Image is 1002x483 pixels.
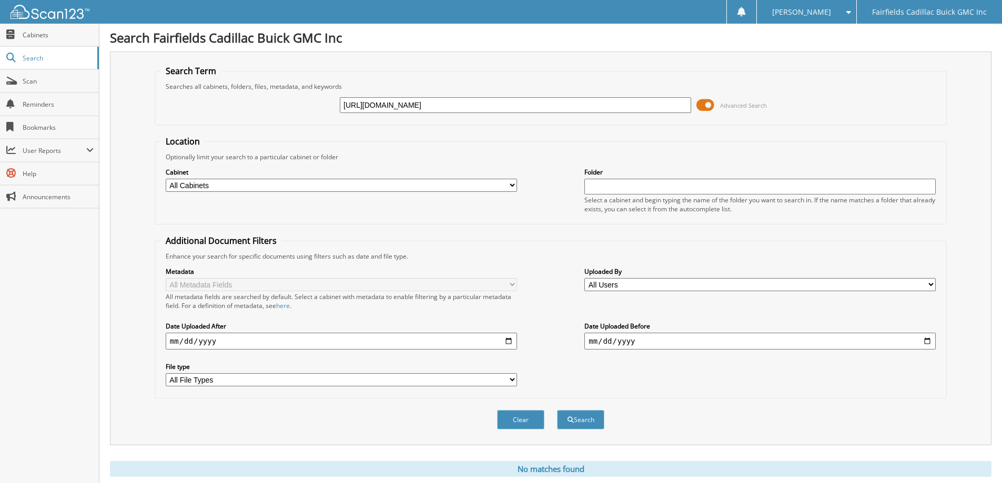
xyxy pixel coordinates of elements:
[160,152,941,161] div: Optionally limit your search to a particular cabinet or folder
[110,29,991,46] h1: Search Fairfields Cadillac Buick GMC Inc
[772,9,831,15] span: [PERSON_NAME]
[584,322,936,331] label: Date Uploaded Before
[720,101,767,109] span: Advanced Search
[23,54,92,63] span: Search
[23,123,94,132] span: Bookmarks
[497,410,544,429] button: Clear
[23,77,94,86] span: Scan
[23,100,94,109] span: Reminders
[166,362,517,371] label: File type
[166,322,517,331] label: Date Uploaded After
[160,82,941,91] div: Searches all cabinets, folders, files, metadata, and keywords
[584,267,936,276] label: Uploaded By
[160,136,205,147] legend: Location
[23,169,94,178] span: Help
[166,168,517,177] label: Cabinet
[11,5,89,19] img: scan123-logo-white.svg
[557,410,604,429] button: Search
[23,192,94,201] span: Announcements
[160,252,941,261] div: Enhance your search for specific documents using filters such as date and file type.
[872,9,987,15] span: Fairfields Cadillac Buick GMC Inc
[584,333,936,350] input: end
[166,292,517,310] div: All metadata fields are searched by default. Select a cabinet with metadata to enable filtering b...
[110,461,991,477] div: No matches found
[584,168,936,177] label: Folder
[23,30,94,39] span: Cabinets
[166,267,517,276] label: Metadata
[160,235,282,246] legend: Additional Document Filters
[166,333,517,350] input: start
[23,146,86,155] span: User Reports
[276,301,290,310] a: here
[584,196,936,213] div: Select a cabinet and begin typing the name of the folder you want to search in. If the name match...
[160,65,221,77] legend: Search Term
